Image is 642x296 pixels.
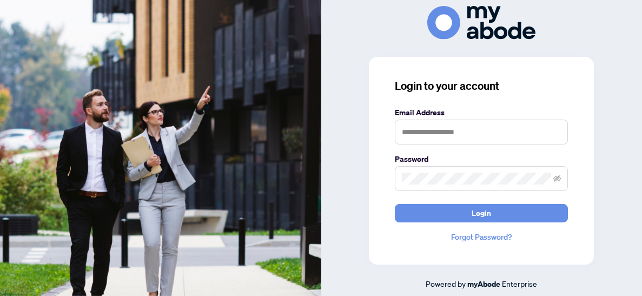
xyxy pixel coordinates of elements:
[553,175,561,182] span: eye-invisible
[472,205,491,222] span: Login
[395,231,568,243] a: Forgot Password?
[395,204,568,222] button: Login
[427,6,535,39] img: ma-logo
[502,279,537,288] span: Enterprise
[395,78,568,94] h3: Login to your account
[426,279,466,288] span: Powered by
[467,278,500,290] a: myAbode
[395,153,568,165] label: Password
[395,107,568,119] label: Email Address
